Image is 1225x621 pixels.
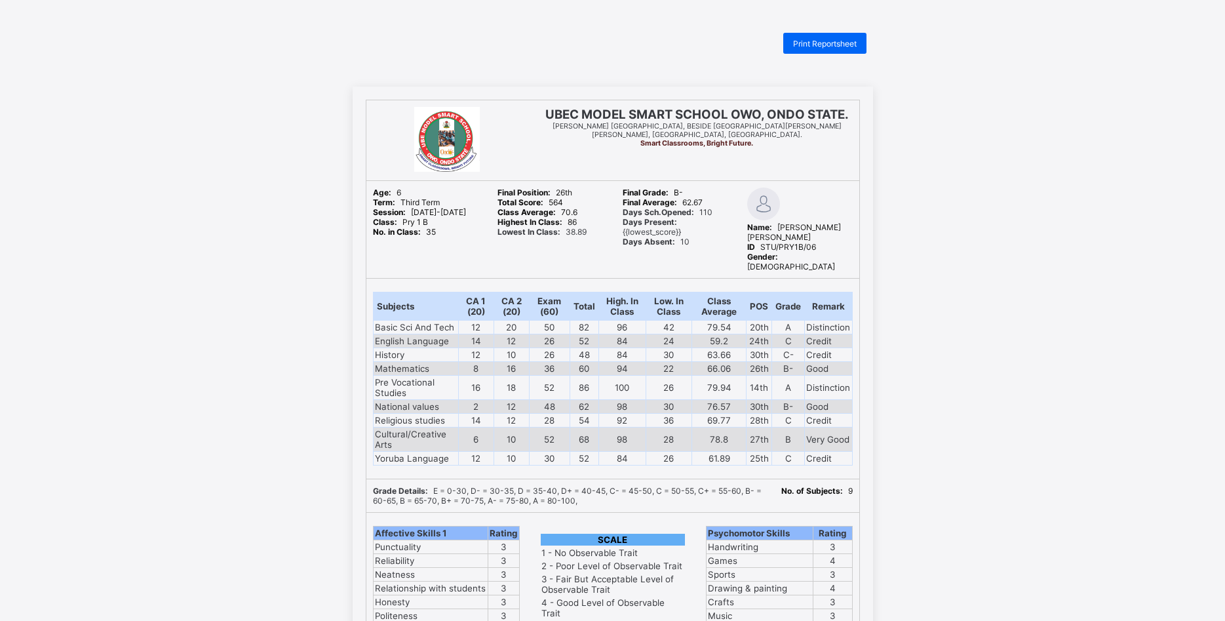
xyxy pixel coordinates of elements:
[691,348,747,361] td: 63.66
[488,540,519,553] td: 3
[488,553,519,567] td: 3
[706,526,813,540] th: Psychomotor Skills
[373,292,458,320] th: Subjects
[691,399,747,413] td: 76.57
[373,553,488,567] td: Reliability
[813,595,852,609] td: 3
[747,375,772,399] td: 14th
[373,188,401,197] span: 6
[458,399,494,413] td: 2
[813,567,852,581] td: 3
[623,217,677,227] b: Days Present:
[373,540,488,553] td: Punctuality
[805,361,852,375] td: Good
[747,252,835,271] span: [DEMOGRAPHIC_DATA]
[458,375,494,399] td: 16
[373,413,458,427] td: Religious studies
[458,348,494,361] td: 12
[529,320,570,334] td: 50
[813,553,852,567] td: 4
[772,361,805,375] td: B-
[541,597,685,619] td: 4 - Good Level of Observable Trait
[494,334,529,348] td: 12
[529,413,570,427] td: 28
[373,361,458,375] td: Mathematics
[691,320,747,334] td: 79.54
[691,413,747,427] td: 69.77
[646,413,691,427] td: 36
[623,217,682,237] span: {{lowest_score}}
[747,399,772,413] td: 30th
[706,540,813,553] td: Handwriting
[373,217,397,227] b: Class:
[494,399,529,413] td: 12
[529,292,570,320] th: Exam (60)
[529,427,570,451] td: 52
[598,427,646,451] td: 98
[691,292,747,320] th: Class Average
[747,334,772,348] td: 24th
[747,242,755,252] b: ID
[497,217,562,227] b: Highest In Class:
[529,375,570,399] td: 52
[497,207,556,217] b: Class Average:
[623,197,703,207] span: 62.67
[497,188,551,197] b: Final Position:
[646,375,691,399] td: 26
[529,399,570,413] td: 48
[497,227,587,237] span: 38.89
[623,188,683,197] span: B-
[805,375,852,399] td: Distinction
[805,399,852,413] td: Good
[598,413,646,427] td: 92
[373,348,458,361] td: History
[458,292,494,320] th: CA 1 (20)
[497,227,560,237] b: Lowest In Class:
[747,361,772,375] td: 26th
[623,197,677,207] b: Final Average:
[747,222,841,242] span: [PERSON_NAME] [PERSON_NAME]
[373,227,421,237] b: No. in Class:
[805,320,852,334] td: Distinction
[598,375,646,399] td: 100
[646,348,691,361] td: 30
[373,320,458,334] td: Basic Sci And Tech
[458,361,494,375] td: 8
[623,188,669,197] b: Final Grade:
[373,188,391,197] b: Age:
[494,413,529,427] td: 12
[541,547,685,559] td: 1 - No Observable Trait
[373,217,428,227] span: Pry 1 B
[691,427,747,451] td: 78.8
[458,427,494,451] td: 6
[805,348,852,361] td: Credit
[529,348,570,361] td: 26
[373,197,395,207] b: Term:
[541,573,685,595] td: 3 - Fair But Acceptable Level of Observable Trait
[598,451,646,465] td: 84
[570,348,598,361] td: 48
[494,348,529,361] td: 10
[691,361,747,375] td: 66.06
[497,188,572,197] span: 26th
[640,139,753,148] span: Smart Classrooms, Bright Future.
[598,334,646,348] td: 84
[545,107,849,122] span: UBEC MODEL SMART SCHOOL OWO, ONDO STATE.
[373,526,488,540] th: Affective Skills 1
[772,292,805,320] th: Grade
[373,207,466,217] span: [DATE]-[DATE]
[805,451,852,465] td: Credit
[781,486,853,496] span: 9
[541,534,685,546] th: SCALE
[488,595,519,609] td: 3
[623,237,690,247] span: 10
[772,320,805,334] td: A
[646,451,691,465] td: 26
[646,292,691,320] th: Low. In Class
[747,427,772,451] td: 27th
[772,427,805,451] td: B
[458,413,494,427] td: 14
[747,451,772,465] td: 25th
[494,320,529,334] td: 20
[541,560,685,572] td: 2 - Poor Level of Observable Trait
